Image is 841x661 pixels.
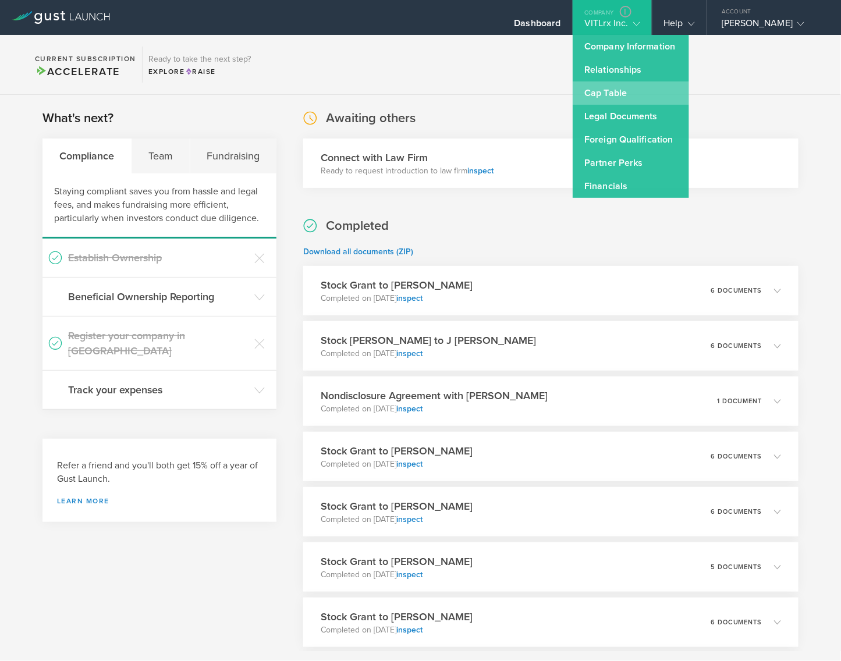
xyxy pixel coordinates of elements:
div: [PERSON_NAME] [722,17,821,35]
h3: Stock [PERSON_NAME] to J [PERSON_NAME] [321,333,536,348]
a: inspect [396,293,423,303]
p: 1 document [717,398,762,404]
p: Completed on [DATE] [321,403,548,415]
h2: Awaiting others [326,110,416,127]
p: 6 documents [711,287,762,294]
p: 6 documents [711,619,762,626]
div: Ready to take the next step?ExploreRaise [142,47,257,83]
div: Team [132,138,190,173]
p: Completed on [DATE] [321,293,473,304]
h3: Stock Grant to [PERSON_NAME] [321,609,473,624]
p: 6 documents [711,509,762,515]
h3: Beneficial Ownership Reporting [68,289,249,304]
div: Explore [148,66,251,77]
div: Staying compliant saves you from hassle and legal fees, and makes fundraising more efficient, par... [42,173,276,239]
h3: Establish Ownership [68,250,249,265]
p: 6 documents [711,343,762,349]
p: 6 documents [711,453,762,460]
a: inspect [396,349,423,358]
h3: Connect with Law Firm [321,150,494,165]
a: inspect [396,459,423,469]
a: inspect [396,570,423,580]
h3: Refer a friend and you'll both get 15% off a year of Gust Launch. [57,459,262,486]
p: Completed on [DATE] [321,459,473,470]
p: Completed on [DATE] [321,569,473,581]
p: Ready to request introduction to law firm [321,165,494,177]
h2: Current Subscription [35,55,136,62]
span: Raise [185,67,216,76]
p: Completed on [DATE] [321,624,473,636]
h3: Stock Grant to [PERSON_NAME] [321,499,473,514]
p: Completed on [DATE] [321,514,473,525]
div: Dashboard [514,17,561,35]
div: Fundraising [190,138,277,173]
span: Accelerate [35,65,120,78]
div: Help [664,17,695,35]
h3: Stock Grant to [PERSON_NAME] [321,278,473,293]
h2: What's next? [42,110,113,127]
a: inspect [396,404,423,414]
a: Learn more [57,497,262,504]
a: Download all documents (ZIP) [303,247,413,257]
p: 5 documents [711,564,762,570]
h3: Register your company in [GEOGRAPHIC_DATA] [68,328,249,358]
h3: Ready to take the next step? [148,55,251,63]
h3: Nondisclosure Agreement with [PERSON_NAME] [321,388,548,403]
h3: Stock Grant to [PERSON_NAME] [321,554,473,569]
a: inspect [467,166,494,176]
div: Compliance [42,138,132,173]
h3: Stock Grant to [PERSON_NAME] [321,443,473,459]
a: inspect [396,514,423,524]
p: Completed on [DATE] [321,348,536,360]
h3: Track your expenses [68,382,249,397]
h2: Completed [326,218,389,234]
a: inspect [396,625,423,635]
div: VITLrx Inc. [584,17,640,35]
